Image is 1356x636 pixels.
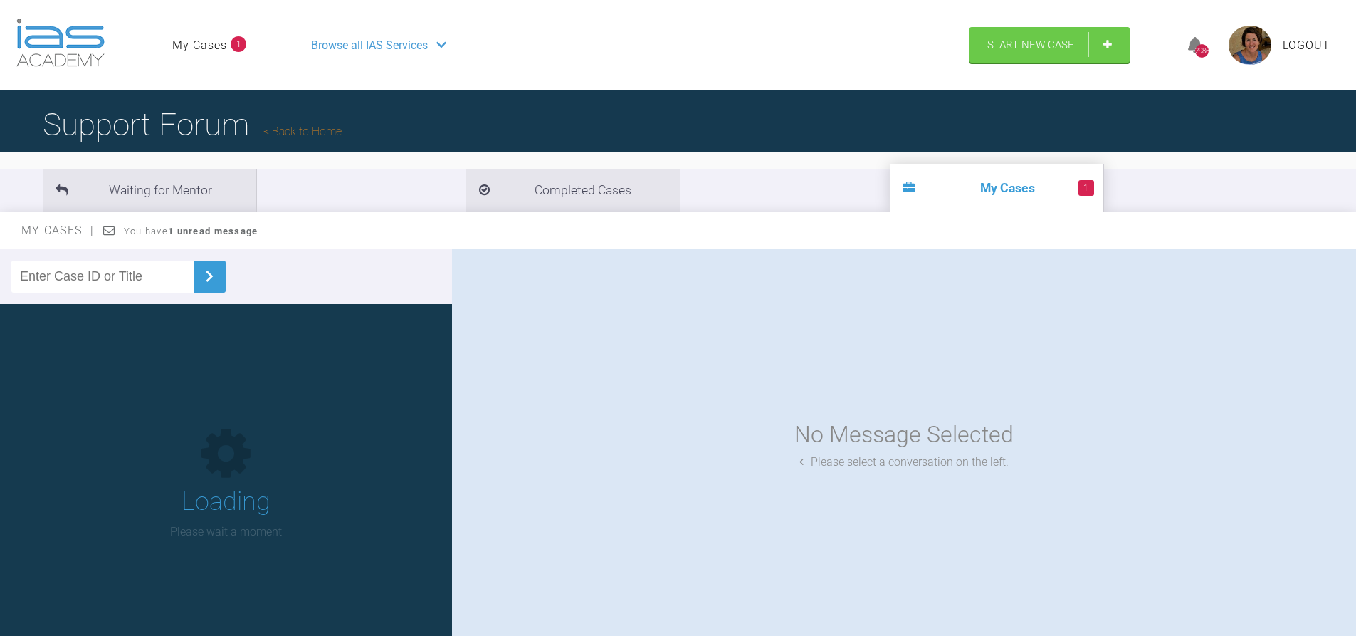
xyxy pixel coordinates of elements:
h1: Support Forum [43,100,342,150]
span: 1 [231,36,246,52]
span: 1 [1078,180,1094,196]
strong: 1 unread message [168,226,258,236]
span: My Cases [21,224,95,237]
p: Please wait a moment [170,523,282,541]
img: logo-light.3e3ef733.png [16,19,105,67]
span: Browse all IAS Services [311,36,428,55]
div: No Message Selected [794,417,1014,453]
input: Enter Case ID or Title [11,261,194,293]
a: Back to Home [263,125,342,138]
a: My Cases [172,36,227,55]
li: Completed Cases [466,169,680,212]
a: Logout [1283,36,1330,55]
a: Start New Case [969,27,1130,63]
div: Please select a conversation on the left. [799,453,1009,471]
span: Start New Case [987,38,1074,51]
span: You have [124,226,258,236]
div: 2986 [1195,44,1209,58]
img: profile.png [1229,26,1271,65]
li: Waiting for Mentor [43,169,256,212]
h1: Loading [182,481,270,523]
li: My Cases [890,164,1103,212]
img: chevronRight.28bd32b0.svg [198,265,221,288]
